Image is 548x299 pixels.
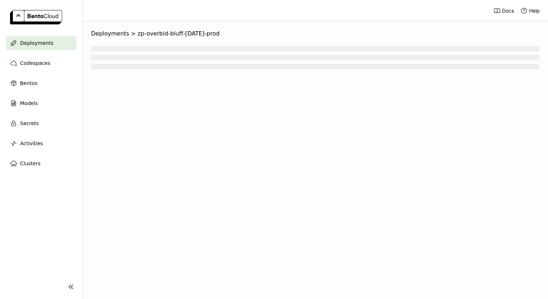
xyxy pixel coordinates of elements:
nav: Breadcrumbs navigation [91,30,539,37]
span: Models [20,99,38,108]
a: Secrets [6,116,77,130]
span: Deployments [91,30,129,37]
span: Secrets [20,119,39,128]
div: Help [520,7,540,14]
a: Activities [6,136,77,151]
img: logo [10,10,62,24]
span: Activities [20,139,43,148]
span: Deployments [20,39,53,47]
a: Models [6,96,77,110]
span: Clusters [20,159,41,168]
a: Docs [493,7,514,14]
span: > [129,30,138,37]
span: Help [529,8,540,14]
span: zp-overbid-bluff-[DATE]-prod [138,30,220,37]
span: Docs [502,8,514,14]
a: Bentos [6,76,77,90]
span: Bentos [20,79,37,87]
a: Clusters [6,156,77,171]
span: Codespaces [20,59,50,67]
